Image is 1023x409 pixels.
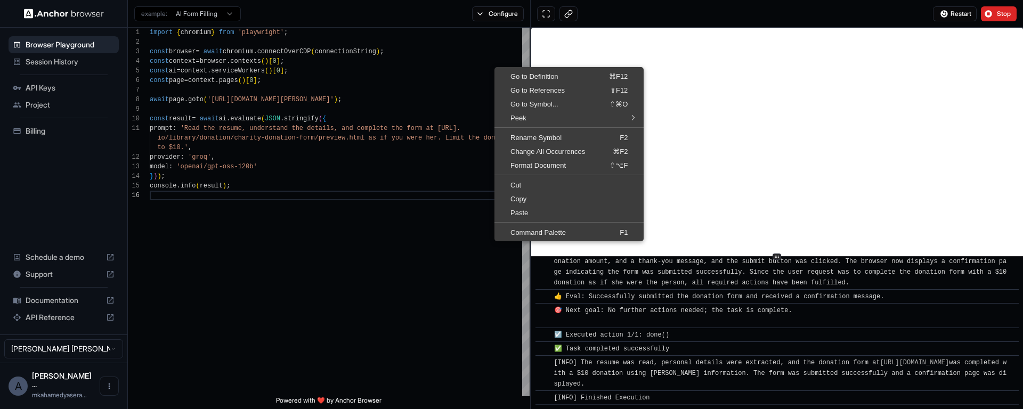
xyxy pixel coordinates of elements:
span: ) [376,48,380,55]
div: A [9,377,28,396]
span: from [219,29,234,36]
span: await [150,96,169,103]
span: ; [257,77,261,84]
span: ( [196,182,199,190]
span: . [226,58,230,65]
div: 16 [128,191,140,200]
span: Schedule a demo [26,252,102,263]
span: ; [380,48,384,55]
span: ; [338,96,342,103]
span: const [150,77,169,84]
span: context [169,58,196,65]
button: Open in full screen [537,6,555,21]
span: ​ [541,357,546,368]
span: ​ [541,291,546,302]
span: Support [26,269,102,280]
span: ( [261,115,265,122]
div: 9 [128,104,140,114]
span: Project [26,100,115,110]
span: Browser Playground [26,39,115,50]
span: . [280,115,284,122]
span: mkahamedyaserarafath@gmail.com [32,391,87,399]
span: context [188,77,215,84]
span: serviceWorkers [211,67,265,75]
span: chromium [181,29,212,36]
span: ​ [541,343,546,354]
span: lete the form at [URL]. [372,125,461,132]
span: result [169,115,192,122]
div: 11 [128,124,140,133]
div: 2 [128,37,140,47]
span: evaluate [230,115,261,122]
span: Documentation [26,295,102,306]
div: 7 [128,85,140,95]
div: Schedule a demo [9,249,119,266]
span: ] [280,67,284,75]
div: 8 [128,95,140,104]
span: API Reference [26,312,102,323]
span: Billing [26,126,115,136]
span: ( [204,96,207,103]
span: ( [261,58,265,65]
div: API Keys [9,79,119,96]
span: [INFO] The resume was read, personal details were extracted, and the donation form at was complet... [554,359,1007,388]
div: Documentation [9,292,119,309]
span: page [169,96,184,103]
span: . [207,67,211,75]
span: JSON [265,115,280,122]
span: ) [153,173,157,180]
span: console [150,182,176,190]
span: Stop [997,10,1012,18]
span: ai [169,67,176,75]
span: . [226,115,230,122]
span: ( [311,48,315,55]
div: 3 [128,47,140,56]
span: ​ [541,392,546,403]
span: ; [161,173,165,180]
span: 🎯 Next goal: No further actions needed; the task is complete. [554,307,792,325]
span: await [200,115,219,122]
span: 'playwright' [238,29,284,36]
span: } [211,29,215,36]
span: connectOverCDP [257,48,311,55]
span: model [150,163,169,170]
div: 13 [128,162,140,171]
span: = [176,67,180,75]
span: contexts [230,58,261,65]
span: , [211,153,215,161]
span: goto [188,96,204,103]
span: context [181,67,207,75]
span: ) [223,182,226,190]
div: Session History [9,53,119,70]
span: stringify [284,115,319,122]
div: 14 [128,171,140,181]
span: ] [253,77,257,84]
span: page [169,77,184,84]
span: = [196,58,199,65]
span: 0 [249,77,253,84]
span: 'openai/gpt-oss-120b' [176,163,257,170]
span: browser [200,58,226,65]
span: chromium [223,48,254,55]
span: result [200,182,223,190]
span: : [181,153,184,161]
span: example: [141,10,167,18]
span: pages [219,77,238,84]
div: Support [9,266,119,283]
span: const [150,48,169,55]
span: = [184,77,188,84]
span: . [176,182,180,190]
button: Restart [933,6,977,21]
span: 0 [277,67,280,75]
button: Copy live view URL [559,6,578,21]
div: Billing [9,122,119,140]
span: { [176,29,180,36]
span: 'groq' [188,153,211,161]
span: info [181,182,196,190]
span: browser [169,48,196,55]
div: 4 [128,56,140,66]
span: . [215,77,218,84]
div: 5 [128,66,140,76]
span: Powered with ❤️ by Anchor Browser [276,396,381,409]
img: Anchor Logo [24,9,104,19]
